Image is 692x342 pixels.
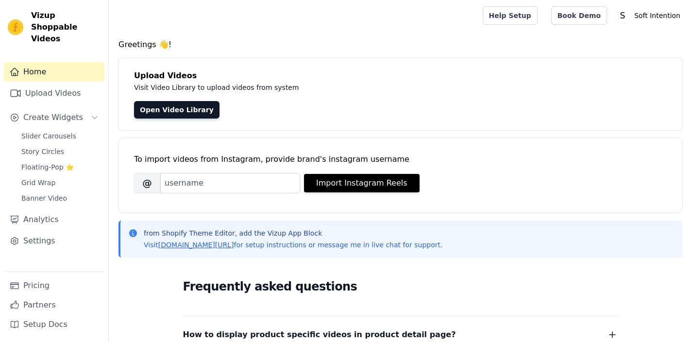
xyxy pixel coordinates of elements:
[4,231,104,251] a: Settings
[144,228,442,238] p: from Shopify Theme Editor, add the Vizup App Block
[23,112,83,123] span: Create Widgets
[16,176,104,189] a: Grid Wrap
[21,162,74,172] span: Floating-Pop ⭐
[16,145,104,158] a: Story Circles
[4,295,104,315] a: Partners
[4,108,104,127] button: Create Widgets
[21,147,64,156] span: Story Circles
[183,328,618,342] button: How to display product specific videos in product detail page?
[615,7,684,24] button: S Soft Intention
[134,70,667,82] h4: Upload Videos
[134,101,219,119] a: Open Video Library
[21,131,76,141] span: Slider Carousels
[620,11,625,20] text: S
[134,154,667,165] div: To import videos from Instagram, provide brand's instagram username
[21,193,67,203] span: Banner Video
[118,39,682,51] h4: Greetings 👋!
[483,6,538,25] a: Help Setup
[4,276,104,295] a: Pricing
[160,173,300,193] input: username
[183,328,456,342] span: How to display product specific videos in product detail page?
[4,210,104,229] a: Analytics
[8,19,23,35] img: Vizup
[16,160,104,174] a: Floating-Pop ⭐
[183,277,618,296] h2: Frequently asked questions
[21,178,55,188] span: Grid Wrap
[630,7,684,24] p: Soft Intention
[551,6,607,25] a: Book Demo
[158,241,234,249] a: [DOMAIN_NAME][URL]
[16,191,104,205] a: Banner Video
[144,240,442,250] p: Visit for setup instructions or message me in live chat for support.
[4,84,104,103] a: Upload Videos
[134,173,160,193] span: @
[4,62,104,82] a: Home
[304,174,420,192] button: Import Instagram Reels
[16,129,104,143] a: Slider Carousels
[134,82,569,93] p: Visit Video Library to upload videos from system
[31,10,101,45] span: Vizup Shoppable Videos
[4,315,104,334] a: Setup Docs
